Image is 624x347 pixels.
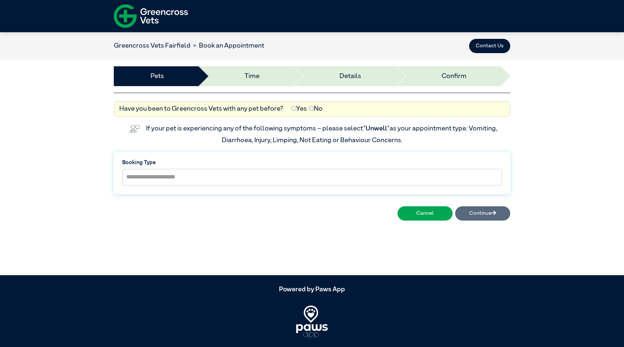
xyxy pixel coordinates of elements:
label: No [309,104,323,114]
img: f-logo [114,2,188,30]
label: Have you been to Greencross Vets with any pet before? [119,104,283,114]
img: vet [127,122,142,136]
button: Cancel [398,206,453,221]
li: Book an Appointment [191,41,264,51]
a: Pets [150,71,164,81]
nav: breadcrumb [114,41,264,51]
span: “Unwell” [363,125,389,132]
input: No [309,106,314,111]
input: Yes [291,106,296,111]
button: Contact Us [469,39,510,53]
h5: Powered by Paws App [114,286,510,294]
a: Greencross Vets Fairfield [114,43,191,49]
label: If your pet is experiencing any of the following symptoms – please select as your appointment typ... [146,125,498,144]
label: Booking Type [122,159,502,167]
img: PawsApp [296,306,328,339]
label: Yes [291,104,307,114]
